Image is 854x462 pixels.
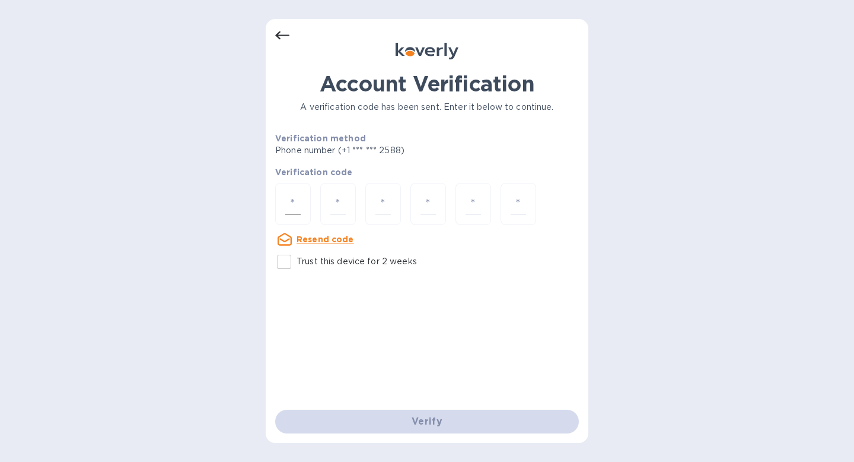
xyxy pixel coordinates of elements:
u: Resend code [297,235,354,244]
p: A verification code has been sent. Enter it below to continue. [275,101,579,113]
p: Verification code [275,166,579,178]
h1: Account Verification [275,71,579,96]
p: Phone number (+1 *** *** 2588) [275,144,495,157]
b: Verification method [275,134,366,143]
p: Trust this device for 2 weeks [297,255,417,268]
